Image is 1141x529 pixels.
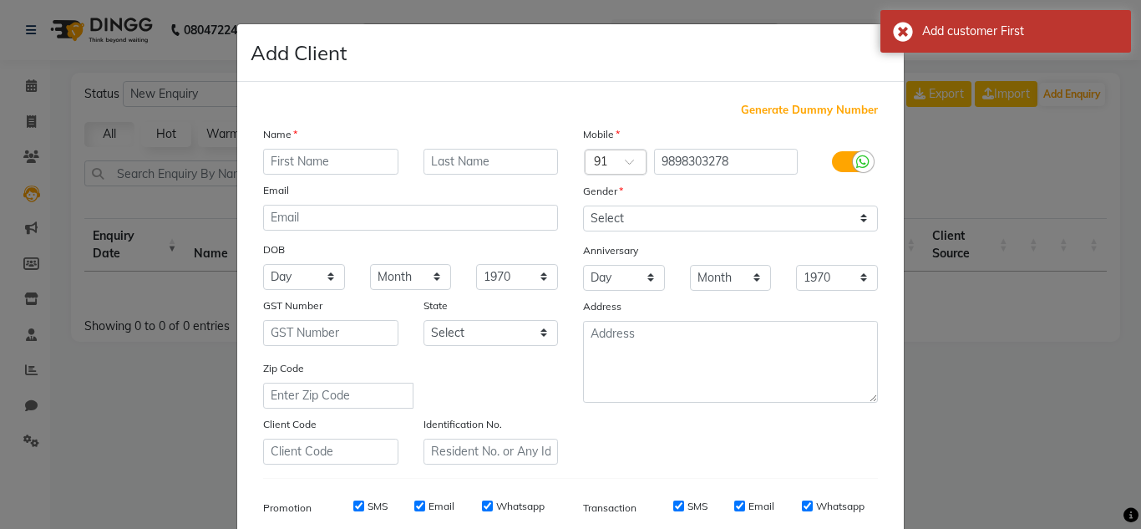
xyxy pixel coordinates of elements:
[423,439,559,465] input: Resident No. or Any Id
[263,149,398,175] input: First Name
[263,320,398,346] input: GST Number
[687,499,707,514] label: SMS
[748,499,774,514] label: Email
[583,501,636,516] label: Transaction
[423,149,559,175] input: Last Name
[263,183,289,198] label: Email
[263,127,297,142] label: Name
[583,243,638,258] label: Anniversary
[251,38,347,68] h4: Add Client
[583,299,621,314] label: Address
[423,417,502,432] label: Identification No.
[263,501,312,516] label: Promotion
[368,499,388,514] label: SMS
[496,499,545,514] label: Whatsapp
[263,383,413,409] input: Enter Zip Code
[263,242,285,257] label: DOB
[922,23,1118,40] div: Add customer First
[263,298,322,313] label: GST Number
[654,149,799,175] input: Mobile
[423,298,448,313] label: State
[263,205,558,231] input: Email
[583,127,620,142] label: Mobile
[816,499,865,514] label: Whatsapp
[263,417,317,432] label: Client Code
[429,499,454,514] label: Email
[741,102,878,119] span: Generate Dummy Number
[583,184,623,199] label: Gender
[263,361,304,376] label: Zip Code
[263,439,398,465] input: Client Code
